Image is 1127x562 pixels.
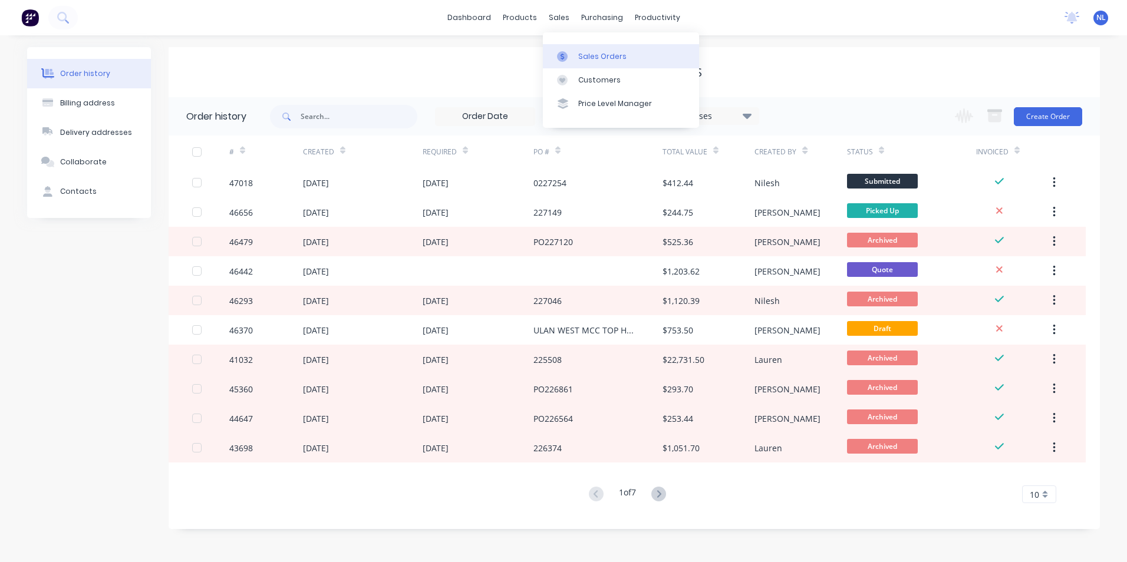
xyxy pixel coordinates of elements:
span: NL [1096,12,1106,23]
div: Contacts [60,186,97,197]
div: 46293 [229,295,253,307]
div: [DATE] [303,236,329,248]
div: Invoiced [976,147,1009,157]
div: [DATE] [423,383,449,395]
a: Price Level Manager [543,92,699,115]
div: $753.50 [663,324,693,336]
a: dashboard [441,9,497,27]
span: Submitted [847,174,918,189]
div: $1,051.70 [663,442,700,454]
a: Customers [543,68,699,92]
div: 227149 [533,206,562,219]
div: Billing address [60,98,115,108]
span: Picked Up [847,203,918,218]
div: Required [423,147,457,157]
div: [DATE] [303,383,329,395]
div: [PERSON_NAME] [754,383,820,395]
div: Nilesh [754,295,780,307]
span: Archived [847,292,918,306]
div: Total Value [663,135,754,168]
div: # [229,135,303,168]
div: Total Value [663,147,707,157]
div: # [229,147,234,157]
div: 0227254 [533,177,566,189]
div: Created By [754,147,796,157]
div: sales [543,9,575,27]
div: [DATE] [303,324,329,336]
div: [PERSON_NAME] [754,265,820,277]
div: 46442 [229,265,253,277]
div: $1,120.39 [663,295,700,307]
div: [DATE] [423,324,449,336]
div: [PERSON_NAME] [754,236,820,248]
div: PO226861 [533,383,573,395]
div: 44647 [229,412,253,425]
div: Price Level Manager [578,98,652,109]
div: 41032 [229,353,253,366]
div: 1 of 7 [619,486,636,503]
div: PO # [533,147,549,157]
input: Order Date [436,108,535,125]
div: 46370 [229,324,253,336]
span: Draft [847,321,918,336]
div: [DATE] [303,442,329,454]
div: $412.44 [663,177,693,189]
div: [DATE] [423,353,449,366]
div: Lauren [754,442,782,454]
span: 10 [1030,488,1039,501]
div: Order history [60,68,110,79]
div: Created [303,147,334,157]
a: Sales Orders [543,44,699,68]
button: Delivery addresses [27,118,151,147]
div: 225508 [533,353,562,366]
div: Order history [186,110,246,124]
div: 226374 [533,442,562,454]
button: Order history [27,59,151,88]
div: 17 Statuses [660,110,759,123]
div: [DATE] [303,295,329,307]
div: Status [847,147,873,157]
div: products [497,9,543,27]
div: Created [303,135,423,168]
span: Quote [847,262,918,277]
div: [DATE] [423,295,449,307]
div: PO # [533,135,663,168]
div: $253.44 [663,412,693,425]
button: Billing address [27,88,151,118]
div: Invoiced [976,135,1050,168]
div: productivity [629,9,686,27]
span: Archived [847,409,918,424]
div: [DATE] [303,412,329,425]
div: 47018 [229,177,253,189]
button: Collaborate [27,147,151,177]
div: PO226564 [533,412,573,425]
div: purchasing [575,9,629,27]
div: 46479 [229,236,253,248]
div: 45360 [229,383,253,395]
div: [PERSON_NAME] [754,324,820,336]
div: [DATE] [423,206,449,219]
div: PO227120 [533,236,573,248]
div: 46656 [229,206,253,219]
button: Contacts [27,177,151,206]
div: $22,731.50 [663,353,704,366]
span: Archived [847,439,918,454]
div: Nilesh [754,177,780,189]
img: Factory [21,9,39,27]
div: [DATE] [303,265,329,277]
button: Create Order [1014,107,1082,126]
div: Status [847,135,976,168]
div: 43698 [229,442,253,454]
div: [PERSON_NAME] [754,206,820,219]
div: $244.75 [663,206,693,219]
div: [DATE] [423,412,449,425]
div: Customers [578,75,621,85]
div: ULAN WEST MCC TOP HATS 24074-06 [533,324,639,336]
div: 227046 [533,295,562,307]
span: Archived [847,233,918,247]
div: [DATE] [423,236,449,248]
input: Search... [301,105,417,128]
div: Created By [754,135,846,168]
div: Lauren [754,353,782,366]
div: [DATE] [303,177,329,189]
